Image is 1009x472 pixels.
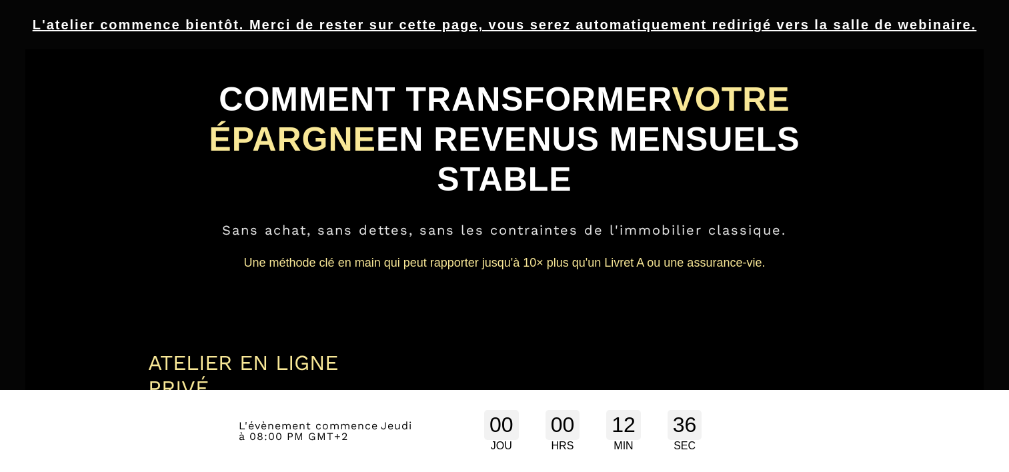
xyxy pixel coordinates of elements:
[546,410,580,440] div: 00
[484,440,519,452] div: JOU
[148,350,400,401] div: ATELIER EN LIGNE PRIVÉ
[606,410,641,440] div: 12
[668,410,702,440] div: 36
[148,73,861,206] h1: COMMENT TRANSFORMER EN REVENUS MENSUELS STABLE
[244,256,766,269] span: Une méthode clé en main qui peut rapporter jusqu'à 10× plus qu'un Livret A ou une assurance-vie.
[33,17,977,32] u: L'atelier commence bientôt. Merci de rester sur cette page, vous serez automatiquement redirigé v...
[668,440,702,452] div: SEC
[546,440,580,452] div: HRS
[606,440,641,452] div: MIN
[222,222,786,238] span: Sans achat, sans dettes, sans les contraintes de l'immobilier classique.
[484,410,519,440] div: 00
[239,419,378,432] span: L'évènement commence
[239,419,412,443] span: Jeudi à 08:00 PM GMT+2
